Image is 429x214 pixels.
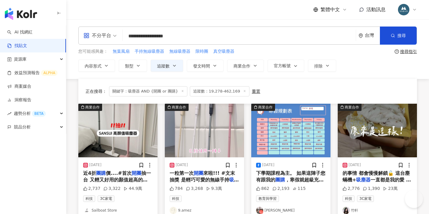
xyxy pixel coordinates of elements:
[14,107,46,120] span: 趨勢分析
[293,186,306,192] div: 115
[356,177,371,183] mark: 吸塵器
[86,89,107,94] span: 正在搜尋 ：
[258,104,273,110] div: 商業合作
[268,60,304,72] button: 官方帳號
[256,195,279,202] span: 教育與學習
[213,49,234,55] span: 真空吸塵器
[196,49,208,55] span: 限時團
[170,207,177,214] img: KOL Avatar
[398,4,409,15] img: 358735463_652854033541749_1509380869568117342_n.jpg
[83,170,96,176] span: 近4折
[170,195,182,202] span: 科技
[7,43,27,49] a: 找貼文
[7,83,31,90] a: 商案媒合
[314,64,323,68] span: 排除
[5,8,37,20] img: logo
[366,7,386,12] span: 活動訊息
[395,49,399,54] span: question-circle
[383,186,398,192] div: 23萬
[165,104,244,157] img: post-image
[227,60,264,72] button: 商業合作
[251,104,330,157] img: post-image
[272,186,290,192] div: 2,193
[338,104,417,157] div: post-image商業合作
[256,177,324,189] span: ，寒假就超級充實啦！ 弟噗的寒假計
[194,170,203,176] mark: 開團
[14,120,31,134] span: 競品分析
[78,60,115,72] button: 內容形式
[256,186,269,192] div: 862
[125,64,133,68] span: 類型
[172,104,186,110] div: 商業合作
[345,104,359,110] div: 商業合作
[109,86,187,96] span: 關鍵字：吸塵器 AND {開團 or 團購}
[83,207,153,214] a: KOL AvatarSailboat Store
[338,104,417,157] img: post-image
[170,207,239,214] a: KOL Avatar9.amez
[89,162,102,168] div: [DATE]
[349,162,361,168] div: [DATE]
[83,31,111,40] div: 不分平台
[233,64,250,68] span: 商業合作
[165,104,244,157] div: post-image商業合作
[256,207,326,214] a: KOL Avatar[PERSON_NAME]
[170,170,194,176] span: 一粒第一次
[405,190,423,208] iframe: Help Scout Beacon - Open
[206,186,222,192] div: 9.3萬
[83,207,90,214] img: KOL Avatar
[112,48,130,55] button: 無葉風扇
[132,170,141,176] mark: 開團
[195,48,208,55] button: 限時團
[83,186,100,192] div: 2,737
[170,186,183,192] div: 784
[256,207,263,214] img: KOL Avatar
[169,48,191,55] button: 無線吸塵器
[119,60,147,72] button: 類型
[7,29,33,35] a: searchAI 找網紅
[186,186,203,192] div: 3,268
[359,33,363,38] span: environment
[7,70,58,76] a: 效益預測報告ALPHA
[83,33,89,39] span: appstore
[98,195,114,202] span: 3C家電
[343,207,350,214] img: KOL Avatar
[321,6,340,13] span: 繁體中文
[96,170,106,176] mark: 團購
[256,170,325,183] span: 下學期課程為主。 如果這陣子您有跟我的
[193,64,210,68] span: 發文時間
[113,49,130,55] span: 無葉風扇
[176,162,188,168] div: [DATE]
[78,104,158,157] div: post-image商業合作
[213,48,235,55] button: 真空吸塵器
[343,170,410,183] span: 的事情 都會慢慢解鎖🔓 這台塵蟎機+
[357,195,374,202] span: 3C家電
[106,170,132,176] span: 價....#首次
[251,104,330,157] div: post-image商業合作
[134,48,164,55] button: 手持無線吸塵器
[308,60,336,72] button: 排除
[151,60,183,72] button: 追蹤數
[343,207,412,214] a: KOL Avatar竹軒
[157,64,170,68] span: 追蹤數
[83,195,95,202] span: 科技
[103,186,121,192] div: 3,322
[400,49,417,54] div: 搜尋指引
[343,186,360,192] div: 2,776
[187,60,224,72] button: 發文時間
[170,170,235,183] span: 來啦!!! #文末抽獎 是輕巧可愛的無線手持
[85,64,102,68] span: 內容形式
[380,27,417,45] button: 搜尋
[397,33,406,38] span: 搜尋
[7,112,11,116] span: rise
[363,186,380,192] div: 1,390
[252,89,260,94] div: 重置
[170,177,239,189] mark: 吸塵器
[32,111,46,117] div: BETA
[343,177,411,189] span: 一直都是我的愛 他真的很方便！ 走
[169,49,190,55] span: 無線吸塵器
[7,97,31,103] a: 洞察報告
[85,104,100,110] div: 商業合作
[275,177,285,183] mark: 團購
[14,52,27,66] span: 資源庫
[343,195,355,202] span: 科技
